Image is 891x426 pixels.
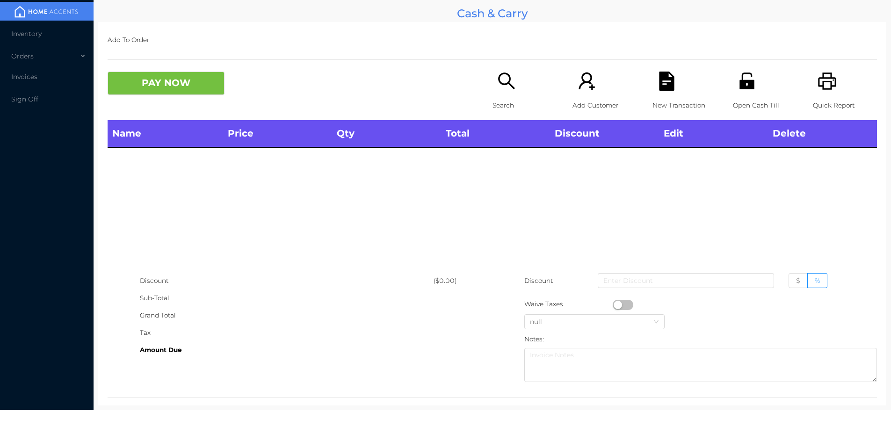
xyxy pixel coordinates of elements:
i: icon: unlock [738,72,757,91]
span: % [815,276,820,285]
div: Grand Total [140,307,434,324]
div: Tax [140,324,434,341]
i: icon: printer [818,72,837,91]
p: Discount [524,272,554,289]
th: Qty [332,120,441,147]
button: PAY NOW [108,72,225,95]
input: Enter Discount [598,273,774,288]
th: Delete [768,120,877,147]
p: Search [493,97,557,114]
span: Sign Off [11,95,38,103]
i: icon: file-text [657,72,676,91]
th: Discount [550,120,659,147]
div: Waive Taxes [524,296,612,313]
th: Price [223,120,332,147]
p: Add Customer [572,97,637,114]
i: icon: search [497,72,516,91]
p: New Transaction [652,97,717,114]
i: icon: down [653,319,659,325]
div: Sub-Total [140,289,434,307]
img: mainBanner [11,5,81,19]
span: $ [796,276,800,285]
p: Quick Report [813,97,877,114]
i: icon: user-add [577,72,596,91]
p: Add To Order [108,31,877,49]
div: Discount [140,272,434,289]
span: Inventory [11,29,42,38]
div: Amount Due [140,341,434,359]
label: Notes: [524,335,544,343]
div: Cash & Carry [98,5,886,22]
div: ($0.00) [434,272,493,289]
div: null [530,315,551,329]
th: Total [441,120,550,147]
p: Open Cash Till [733,97,797,114]
th: Edit [659,120,768,147]
th: Name [108,120,223,147]
span: Invoices [11,72,37,81]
